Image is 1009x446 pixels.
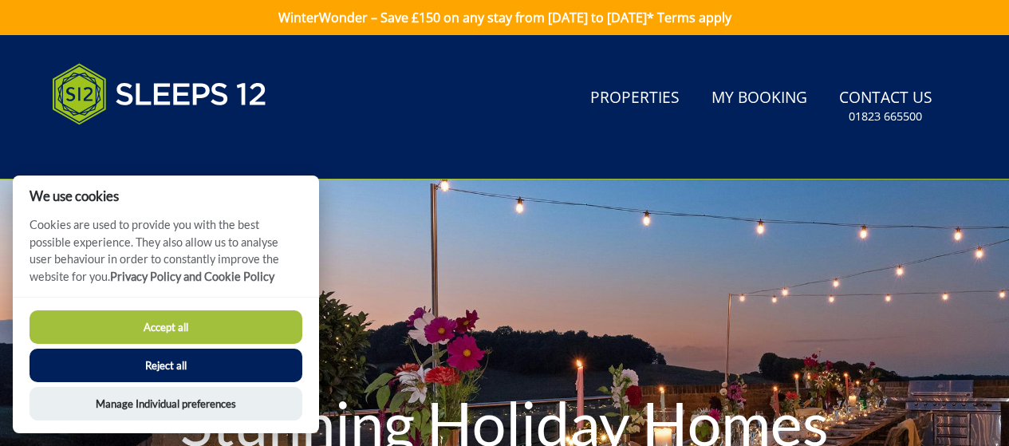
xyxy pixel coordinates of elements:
[110,270,274,283] a: Privacy Policy and Cookie Policy
[584,81,686,116] a: Properties
[30,349,302,382] button: Reject all
[705,81,814,116] a: My Booking
[30,310,302,344] button: Accept all
[44,144,211,157] iframe: Customer reviews powered by Trustpilot
[833,81,939,132] a: Contact Us01823 665500
[849,109,922,124] small: 01823 665500
[13,188,319,203] h2: We use cookies
[13,216,319,297] p: Cookies are used to provide you with the best possible experience. They also allow us to analyse ...
[52,54,267,134] img: Sleeps 12
[30,387,302,420] button: Manage Individual preferences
